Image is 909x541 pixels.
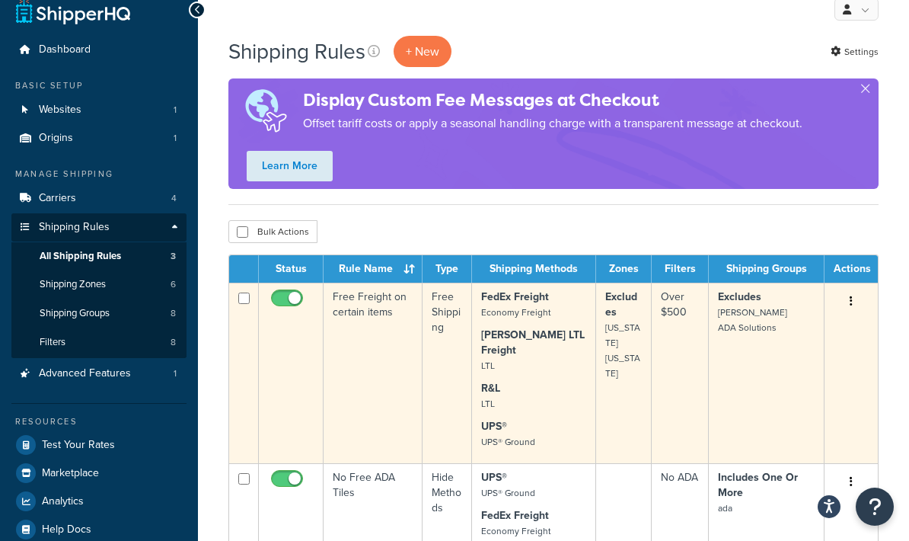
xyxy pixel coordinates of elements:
[174,367,177,380] span: 1
[40,278,106,291] span: Shipping Zones
[718,501,732,515] small: ada
[11,459,187,487] a: Marketplace
[39,221,110,234] span: Shipping Rules
[11,168,187,181] div: Manage Shipping
[11,79,187,92] div: Basic Setup
[11,360,187,388] a: Advanced Features 1
[423,255,472,283] th: Type
[824,255,878,283] th: Actions
[40,307,110,320] span: Shipping Groups
[718,306,787,335] small: [PERSON_NAME] ADA Solutions
[11,184,187,213] a: Carriers 4
[324,283,423,463] td: Free Freight on certain items
[605,289,637,320] strong: Excludes
[171,192,177,205] span: 4
[709,255,824,283] th: Shipping Groups
[247,151,333,181] a: Learn More
[42,495,84,508] span: Analytics
[481,306,550,319] small: Economy Freight
[11,415,187,428] div: Resources
[228,78,303,143] img: duties-banner-06bc72dcb5fe05cb3f9472aba00be2ae8eb53ab6f0d8bb03d382ba314ac3c341.png
[11,124,187,152] a: Origins 1
[481,524,550,538] small: Economy Freight
[171,307,176,320] span: 8
[394,36,451,67] p: + New
[718,469,798,501] strong: Includes One Or More
[39,192,76,205] span: Carriers
[481,327,585,358] strong: [PERSON_NAME] LTL Freight
[481,359,495,373] small: LTL
[39,43,91,56] span: Dashboard
[42,439,115,452] span: Test Your Rates
[831,41,879,62] a: Settings
[11,96,187,124] a: Websites 1
[11,242,187,270] li: All Shipping Rules
[11,36,187,64] a: Dashboard
[11,213,187,242] a: Shipping Rules
[303,88,802,113] h4: Display Custom Fee Messages at Checkout
[11,242,187,270] a: All Shipping Rules 3
[171,250,176,263] span: 3
[481,380,500,396] strong: R&L
[596,255,652,283] th: Zones
[11,124,187,152] li: Origins
[11,213,187,358] li: Shipping Rules
[228,37,365,66] h1: Shipping Rules
[11,299,187,328] a: Shipping Groups 8
[11,328,187,357] a: Filters 8
[11,96,187,124] li: Websites
[481,418,507,434] strong: UPS®
[303,113,802,134] p: Offset tariff costs or apply a seasonal handling charge with a transparent message at checkout.
[11,360,187,388] li: Advanced Features
[174,132,177,145] span: 1
[652,255,709,283] th: Filters
[481,507,549,523] strong: FedEx Freight
[39,132,73,145] span: Origins
[11,328,187,357] li: Filters
[42,523,91,536] span: Help Docs
[481,397,495,411] small: LTL
[11,431,187,459] a: Test Your Rates
[11,270,187,299] li: Shipping Zones
[39,104,81,117] span: Websites
[481,435,535,449] small: UPS® Ground
[40,336,65,349] span: Filters
[11,299,187,328] li: Shipping Groups
[481,486,535,500] small: UPS® Ground
[605,321,640,380] small: [US_STATE] [US_STATE]
[472,255,595,283] th: Shipping Methods
[42,467,99,480] span: Marketplace
[11,488,187,515] a: Analytics
[718,289,761,305] strong: Excludes
[174,104,177,117] span: 1
[11,184,187,213] li: Carriers
[856,488,894,526] button: Open Resource Center
[481,469,507,485] strong: UPS®
[228,220,317,243] button: Bulk Actions
[259,255,324,283] th: Status
[11,270,187,299] a: Shipping Zones 6
[481,289,549,305] strong: FedEx Freight
[423,283,472,463] td: Free Shipping
[171,336,176,349] span: 8
[40,250,121,263] span: All Shipping Rules
[652,283,709,463] td: Over $500
[171,278,176,291] span: 6
[39,367,131,380] span: Advanced Features
[324,255,423,283] th: Rule Name : activate to sort column ascending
